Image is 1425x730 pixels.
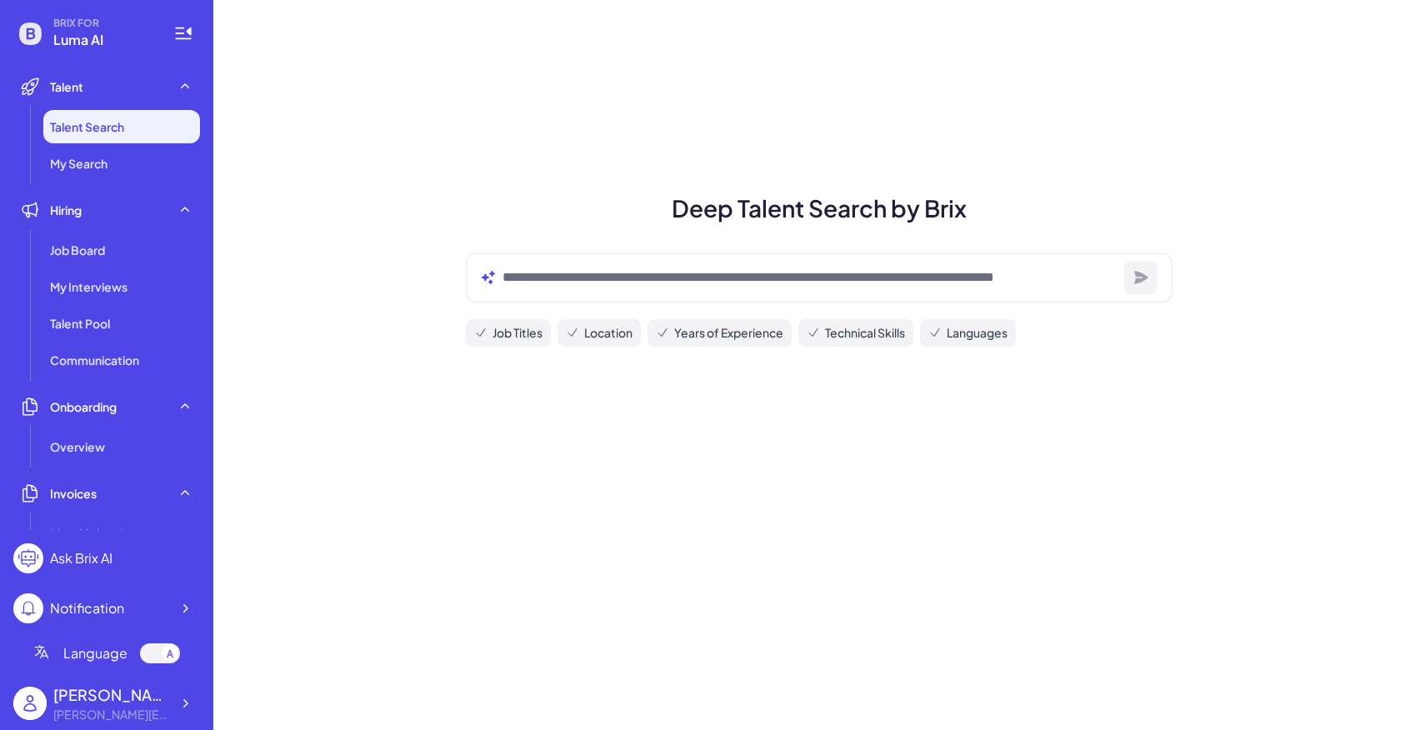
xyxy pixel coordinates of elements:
[63,643,127,663] span: Language
[53,706,170,723] div: Maggie@joinbrix.com
[50,202,82,218] span: Hiring
[50,78,83,95] span: Talent
[947,324,1007,342] span: Languages
[50,352,139,368] span: Communication
[446,191,1192,226] h1: Deep Talent Search by Brix
[13,687,47,720] img: user_logo.png
[53,683,170,706] div: Maggie
[53,17,153,30] span: BRIX FOR
[50,525,137,542] span: Monthly invoice
[584,324,632,342] span: Location
[50,398,117,415] span: Onboarding
[825,324,905,342] span: Technical Skills
[50,598,124,618] div: Notification
[492,324,542,342] span: Job Titles
[50,438,105,455] span: Overview
[50,315,110,332] span: Talent Pool
[53,30,153,50] span: Luma AI
[674,324,783,342] span: Years of Experience
[50,242,105,258] span: Job Board
[50,118,124,135] span: Talent Search
[50,485,97,502] span: Invoices
[50,278,127,295] span: My Interviews
[50,155,107,172] span: My Search
[50,548,112,568] div: Ask Brix AI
